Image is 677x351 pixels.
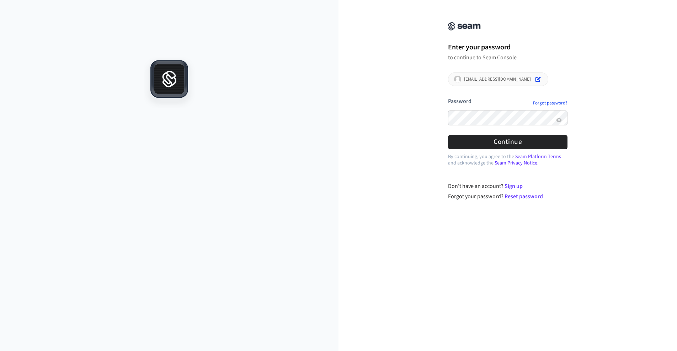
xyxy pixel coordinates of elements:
[555,116,563,124] button: Show password
[448,192,568,201] div: Forgot your password?
[464,76,531,82] p: [EMAIL_ADDRESS][DOMAIN_NAME]
[448,182,568,190] div: Don't have an account?
[495,160,537,167] a: Seam Privacy Notice
[448,135,567,149] button: Continue
[515,153,561,160] a: Seam Platform Terms
[448,153,567,166] p: By continuing, you agree to the and acknowledge the .
[533,100,567,106] a: Forgot password?
[448,22,481,31] img: Seam Console
[534,75,542,83] button: Edit
[505,182,523,190] a: Sign up
[448,97,471,105] label: Password
[448,54,567,61] p: to continue to Seam Console
[505,193,543,200] a: Reset password
[448,42,567,53] h1: Enter your password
